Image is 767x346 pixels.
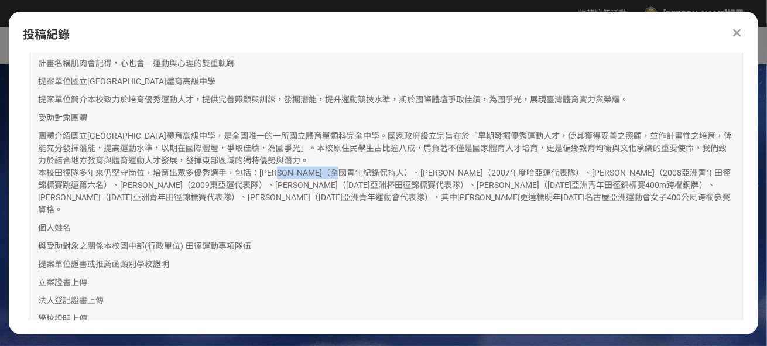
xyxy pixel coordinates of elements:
span: 團體介紹 [38,131,71,141]
span: 團體 [71,113,87,122]
span: 國立[GEOGRAPHIC_DATA]體育高級中學，是全國唯一的一所國立體育單類科完全中學。國家政府設立宗旨在於「早期發掘優秀運動人才，使其獲得妥善之照顧，並作計畫性之培育，俾能充分發揮潛能，提... [38,131,732,214]
span: 本校致力於培育優秀運動人才，提供完善照顧與訓練，發掘潛能，提升運動競技水準，期於國際體壇爭取佳績，為國爭光，展現臺灣體育實力與榮耀。 [87,95,628,104]
span: 肌肉會記得，心也會─運動與心理的雙重軌跡 [71,59,235,68]
span: 提案單位證書或推薦函類別 [38,259,136,269]
span: 本校國中部(行政單位)-田徑運動專項隊伍 [104,241,251,251]
div: 投稿紀錄 [23,26,744,43]
span: 計畫名稱 [38,59,71,68]
span: 收藏這個活動 [578,9,627,18]
span: 個人姓名 [38,223,71,232]
span: 立案證書上傳 [38,278,87,287]
span: 法人登記證書上傳 [38,296,104,305]
span: 受助對象 [38,113,71,122]
span: 提案單位 [38,77,71,86]
span: 學校證明上傳 [38,314,87,323]
span: 提案單位簡介 [38,95,87,104]
span: 國立[GEOGRAPHIC_DATA]體育高級中學 [71,77,215,86]
span: 與受助對象之關係 [38,241,104,251]
span: 學校證明 [136,259,169,269]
